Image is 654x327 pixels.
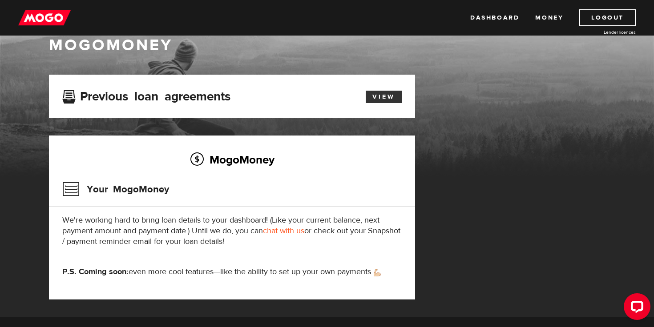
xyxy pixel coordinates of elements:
[62,267,129,277] strong: P.S. Coming soon:
[49,36,605,55] h1: MogoMoney
[263,226,304,236] a: chat with us
[374,269,381,276] img: strong arm emoji
[579,9,636,26] a: Logout
[62,267,402,277] p: even more cool features—like the ability to set up your own payments
[617,290,654,327] iframe: LiveChat chat widget
[62,89,230,101] h3: Previous loan agreements
[470,9,519,26] a: Dashboard
[62,215,402,247] p: We're working hard to bring loan details to your dashboard! (Like your current balance, next paym...
[569,29,636,36] a: Lender licences
[62,178,169,201] h3: Your MogoMoney
[18,9,71,26] img: mogo_logo-11ee424be714fa7cbb0f0f49df9e16ec.png
[535,9,563,26] a: Money
[62,150,402,169] h2: MogoMoney
[366,91,402,103] a: View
